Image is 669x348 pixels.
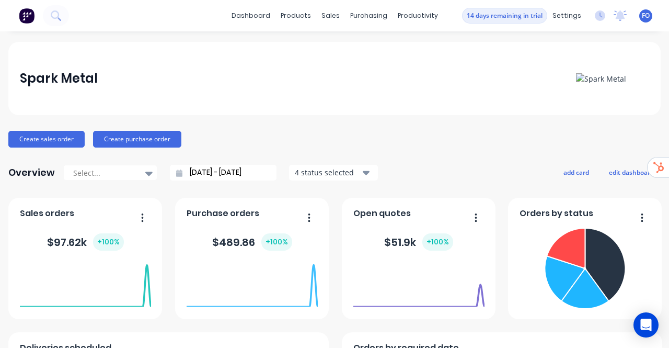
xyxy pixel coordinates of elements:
[520,207,593,220] span: Orders by status
[633,312,659,338] div: Open Intercom Messenger
[345,8,393,24] div: purchasing
[289,165,378,181] button: 4 status selected
[8,162,55,183] div: Overview
[557,165,596,179] button: add card
[295,167,361,178] div: 4 status selected
[261,233,292,251] div: + 100 %
[93,131,181,148] button: Create purchase order
[547,8,586,24] div: settings
[19,8,34,24] img: Factory
[316,8,345,24] div: sales
[20,68,98,89] div: Spark Metal
[642,11,650,20] span: FO
[212,233,292,251] div: $ 489.86
[275,8,316,24] div: products
[576,73,626,84] img: Spark Metal
[187,207,259,220] span: Purchase orders
[226,8,275,24] a: dashboard
[8,131,85,148] button: Create sales order
[47,233,124,251] div: $ 97.62k
[422,233,453,251] div: + 100 %
[384,233,453,251] div: $ 51.9k
[462,8,547,24] button: 14 days remaining in trial
[393,8,443,24] div: productivity
[20,207,74,220] span: Sales orders
[353,207,411,220] span: Open quotes
[602,165,661,179] button: edit dashboard
[93,233,124,251] div: + 100 %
